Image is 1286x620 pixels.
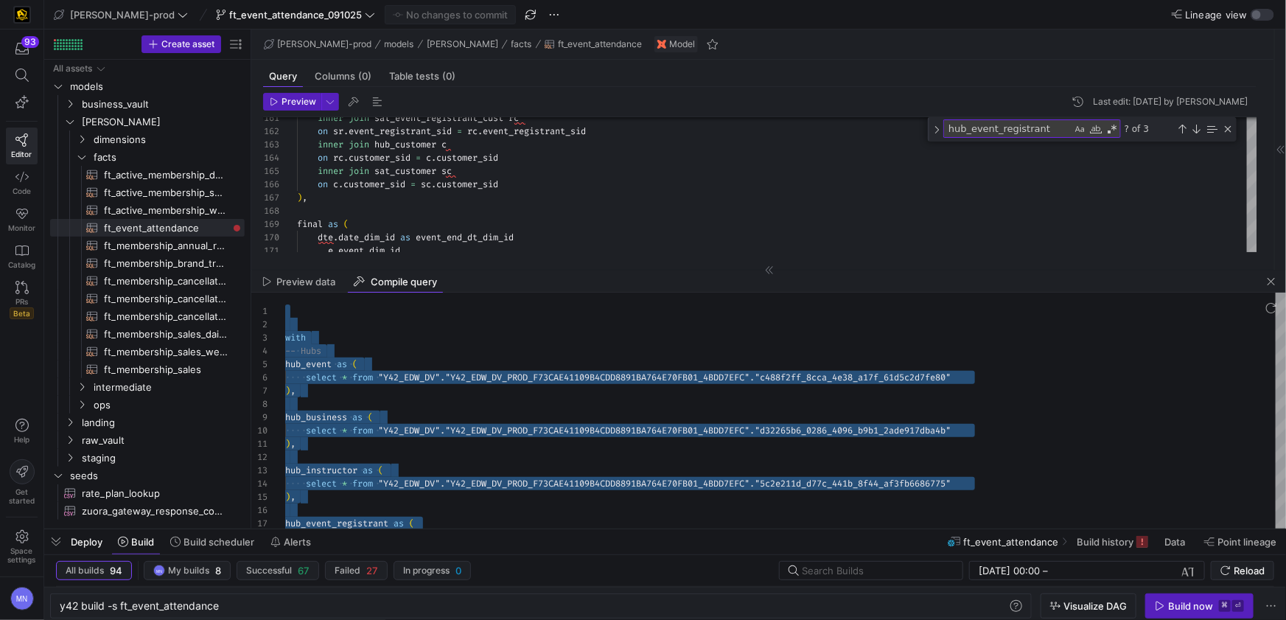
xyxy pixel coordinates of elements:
span: as [328,218,338,230]
a: ft_active_membership_daily_forecast​​​​​​​​​​ [50,166,245,184]
span: sc [421,178,431,190]
span: join [349,165,369,177]
span: Failed [335,565,360,576]
span: business_vault [82,96,242,113]
span: . [343,152,349,164]
span: rate_plan_lookup​​​​​​ [82,485,228,502]
a: Spacesettings [6,523,38,571]
span: 67 [298,565,310,577]
div: Press SPACE to select this row. [50,449,245,467]
span: c [441,139,447,150]
span: ft_active_membership_snapshot​​​​​​​​​​ [104,184,228,201]
span: "Y42_EDW_DV_PROD_F73CAE41109B4CDD8891BA764E70FB01_ [445,425,703,436]
span: "Y42_EDW_DV_PROD_F73CAE41109B4CDD8891BA764E70FB01_ [445,478,703,490]
span: ft_membership_cancellations_weekly_forecast​​​​​​​​​​ [104,290,228,307]
a: https://storage.googleapis.com/y42-prod-data-exchange/images/uAsz27BndGEK0hZWDFeOjoxA7jCwgK9jE472... [6,2,38,27]
span: Code [13,187,31,195]
img: https://storage.googleapis.com/y42-prod-data-exchange/images/uAsz27BndGEK0hZWDFeOjoxA7jCwgK9jE472... [15,7,29,22]
div: Press SPACE to select this row. [50,113,245,130]
span: = [416,152,421,164]
button: Build now⌘⏎ [1145,593,1254,619]
input: Search Builds [802,565,951,577]
div: Press SPACE to select this row. [50,378,245,396]
span: ) [285,491,290,503]
span: . [343,125,349,137]
span: from [352,478,373,490]
span: Build [131,536,154,548]
div: Press SPACE to select this row. [50,60,245,77]
div: 162 [263,125,279,138]
span: customer_sid [349,152,410,164]
button: ft_event_attendance_091025 [212,5,379,24]
span: from [352,425,373,436]
a: zuora_gateway_response_codes​​​​​​ [50,502,245,520]
a: ft_active_membership_weekly_forecast​​​​​​​​​​ [50,201,245,219]
span: Compile query [371,277,437,287]
span: . [478,125,483,137]
span: as [363,464,373,476]
button: Preview [263,93,321,111]
div: Next Match (Enter) [1190,123,1202,135]
button: Alerts [264,529,318,554]
span: select [306,478,337,490]
div: Build now [1168,600,1213,612]
span: dimensions [94,131,242,148]
a: ft_membership_cancellations_daily_forecast​​​​​​​​​​ [50,272,245,290]
span: . [333,231,338,243]
span: , [290,491,296,503]
span: [PERSON_NAME] [82,114,242,130]
div: 9 [251,411,268,424]
span: . [431,178,436,190]
span: seeds [70,467,242,484]
span: . [440,372,445,383]
button: MNMy builds8 [144,561,231,580]
span: 27 [366,565,378,577]
span: facts [94,149,242,166]
a: ft_membership_cancellations_weekly_forecast​​​​​​​​​​ [50,290,245,307]
button: MN [6,583,38,614]
span: ) [285,438,290,450]
div: 15 [251,490,268,504]
span: – [1043,565,1048,577]
span: as [400,231,410,243]
button: ft_event_attendance [541,35,646,53]
span: customer_sid [343,178,405,190]
span: Visualize DAG [1063,600,1127,612]
span: raw_vault [82,432,242,449]
span: Successful [246,565,292,576]
div: Press SPACE to select this row. [50,467,245,484]
div: Press SPACE to select this row. [50,272,245,290]
div: Press SPACE to select this row. [50,396,245,414]
span: inner [318,165,343,177]
div: 169 [263,217,279,231]
div: 5 [251,358,268,371]
span: ( [368,411,373,423]
div: Last edit: [DATE] by [PERSON_NAME] [1093,97,1248,107]
button: Successful67 [237,561,319,580]
span: hub_event_registrant [285,518,388,529]
span: = [457,125,462,137]
span: final [297,218,323,230]
span: Query [269,72,297,81]
div: 10 [251,424,268,437]
span: c [333,178,338,190]
span: Beta [10,307,34,319]
button: Reload [1211,561,1274,580]
span: Deploy [71,536,102,548]
div: ? of 3 [1123,119,1174,138]
span: join [349,139,369,150]
div: MN [10,587,34,610]
textarea: Find [944,120,1072,137]
span: hub_instructor [285,464,357,476]
a: ft_membership_sales_weekly_forecast​​​​​​​​​​ [50,343,245,360]
div: 168 [263,204,279,217]
span: ops [94,397,242,414]
a: ft_membership_annual_retention​​​​​​​​​​ [50,237,245,254]
span: Help [13,435,31,444]
span: on [318,125,328,137]
span: Editor [12,150,32,159]
span: = [410,178,416,190]
span: ft_active_membership_daily_forecast​​​​​​​​​​ [104,167,228,184]
div: Press SPACE to select this row. [50,254,245,272]
div: Press SPACE to select this row. [50,95,245,113]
